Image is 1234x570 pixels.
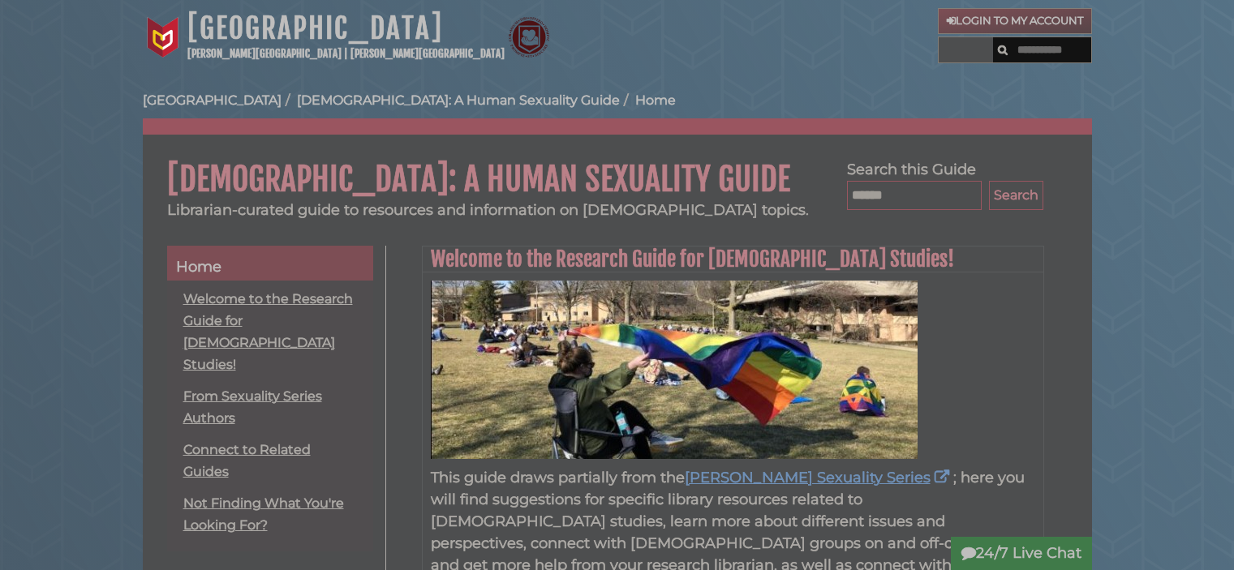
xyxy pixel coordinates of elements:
[167,201,809,219] span: Librarian-curated guide to resources and information on [DEMOGRAPHIC_DATA] topics.
[143,17,183,58] img: Calvin University
[183,495,344,533] a: Not Finding What You're Looking For?
[187,11,443,46] a: [GEOGRAPHIC_DATA]
[143,92,282,108] a: [GEOGRAPHIC_DATA]
[938,8,1092,34] a: Login to My Account
[423,246,1043,272] h2: Welcome to the Research Guide for [DEMOGRAPHIC_DATA] Studies!
[167,246,373,281] a: Home
[951,537,1092,570] button: 24/7 Live Chat
[344,47,348,60] span: |
[143,135,1092,199] h1: [DEMOGRAPHIC_DATA]: A Human Sexuality Guide
[993,37,1013,59] button: Search
[183,388,322,426] a: From Sexuality Series Authors
[509,17,549,58] img: Calvin Theological Seminary
[143,91,1092,135] nav: breadcrumb
[183,442,311,479] a: Connect to Related Guides
[350,47,505,60] a: [PERSON_NAME][GEOGRAPHIC_DATA]
[620,91,676,110] li: Home
[297,92,620,108] a: [DEMOGRAPHIC_DATA]: A Human Sexuality Guide
[685,469,953,486] a: [PERSON_NAME] Sexuality Series
[998,45,1008,55] i: Search
[989,181,1043,210] button: Search
[176,258,221,276] span: Home
[187,47,342,60] a: [PERSON_NAME][GEOGRAPHIC_DATA]
[183,291,353,372] a: Welcome to the Research Guide for [DEMOGRAPHIC_DATA] Studies!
